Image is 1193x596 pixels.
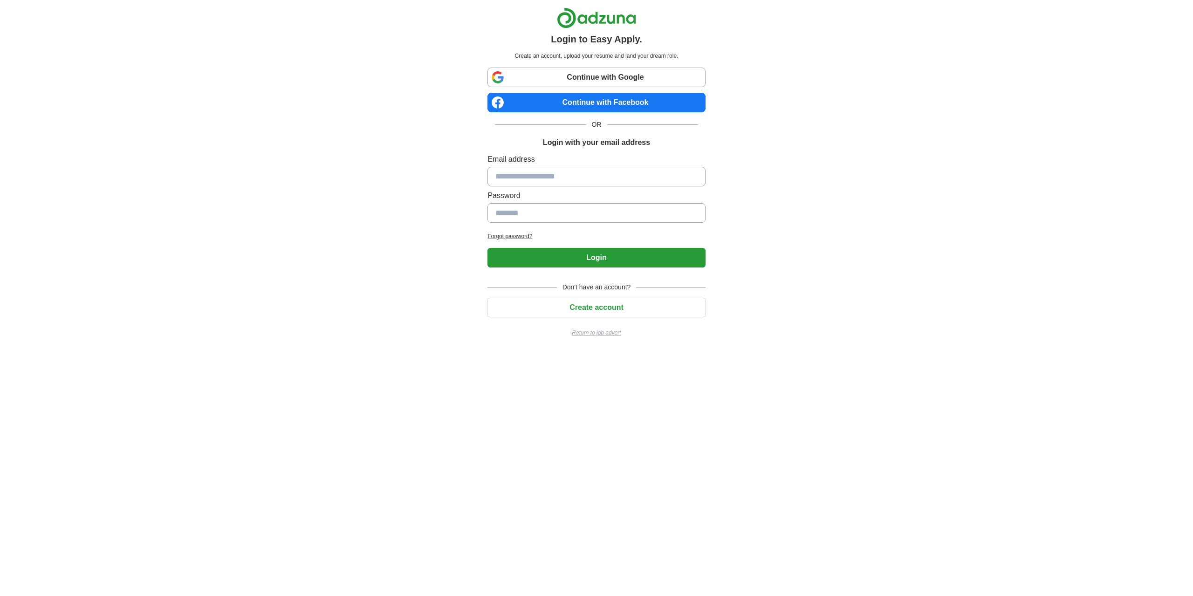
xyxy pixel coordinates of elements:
[551,32,642,46] h1: Login to Easy Apply.
[487,68,705,87] a: Continue with Google
[557,282,637,292] span: Don't have an account?
[487,248,705,267] button: Login
[487,303,705,311] a: Create account
[487,232,705,240] a: Forgot password?
[487,93,705,112] a: Continue with Facebook
[557,7,636,28] img: Adzuna logo
[586,120,607,130] span: OR
[543,137,650,148] h1: Login with your email address
[487,298,705,317] button: Create account
[487,190,705,201] label: Password
[487,329,705,337] a: Return to job advert
[487,154,705,165] label: Email address
[489,52,703,60] p: Create an account, upload your resume and land your dream role.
